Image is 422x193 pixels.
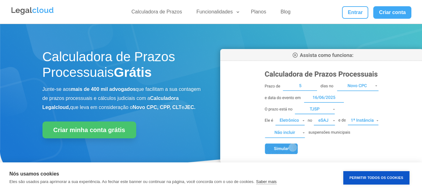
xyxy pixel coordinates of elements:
[128,9,186,18] a: Calculadora de Prazos
[193,9,241,18] a: Funcionalidades
[184,105,196,110] b: JEC.
[373,6,411,19] a: Criar conta
[247,9,270,18] a: Planos
[9,179,255,184] p: Eles são usados para aprimorar a sua experiência. Ao fechar este banner ou continuar na página, v...
[42,49,202,84] h1: Calculadora de Prazos Processuais
[277,9,294,18] a: Blog
[256,179,277,184] a: Saber mais
[343,171,410,185] button: Permitir Todos os Cookies
[11,6,54,16] img: Legalcloud Logo
[9,171,59,176] strong: Nós usamos cookies
[42,121,136,138] a: Criar minha conta grátis
[42,85,202,112] p: Junte-se aos que facilitam a sua contagem de prazos processuais e cálculos judiciais com a que le...
[114,65,151,80] strong: Grátis
[71,87,136,92] b: mais de 400 mil advogados
[133,105,182,110] b: Novo CPC, CPP, CLT
[42,96,179,110] b: Calculadora Legalcloud,
[342,6,368,19] a: Entrar
[11,11,54,17] a: Logo da Legalcloud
